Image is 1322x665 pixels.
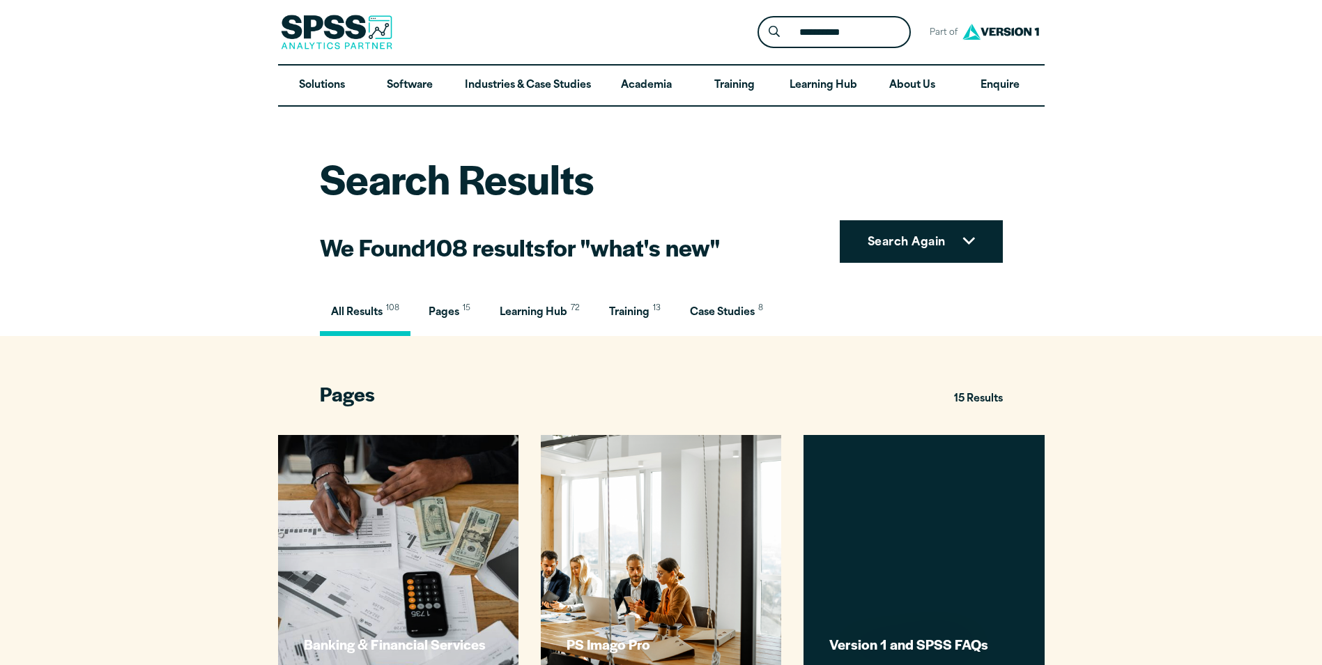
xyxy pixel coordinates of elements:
img: SPSS Analytics Partner [281,15,392,49]
a: Industries & Case Studies [454,66,602,106]
a: Software [366,66,454,106]
a: Enquire [956,66,1044,106]
h3: PS Imago Pro [567,635,759,653]
nav: Desktop version of site main menu [278,66,1045,106]
form: Site Header Search Form [758,16,911,49]
svg: Search magnifying glass icon [769,26,780,38]
span: Part of [922,23,959,43]
a: Solutions [278,66,366,106]
span: 15 Results [954,386,1003,413]
strong: 108 results [425,230,546,263]
span: Training [609,307,650,318]
a: Training [690,66,778,106]
a: Academia [602,66,690,106]
button: Search Again [840,220,1003,263]
button: Search magnifying glass icon [761,20,787,45]
h3: Banking & Financial Services [304,635,496,653]
span: All Results [331,307,383,318]
h3: Version 1 and SPSS FAQs [829,635,1022,653]
span: Pages [429,307,459,318]
img: Version1 Logo [959,19,1043,45]
h1: Search Results [320,151,720,206]
span: Learning Hub [500,307,567,318]
span: Pages [320,381,375,407]
a: Learning Hub [778,66,868,106]
span: Case Studies [690,307,755,318]
h2: We Found for "what's new" [320,231,720,263]
a: About Us [868,66,956,106]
